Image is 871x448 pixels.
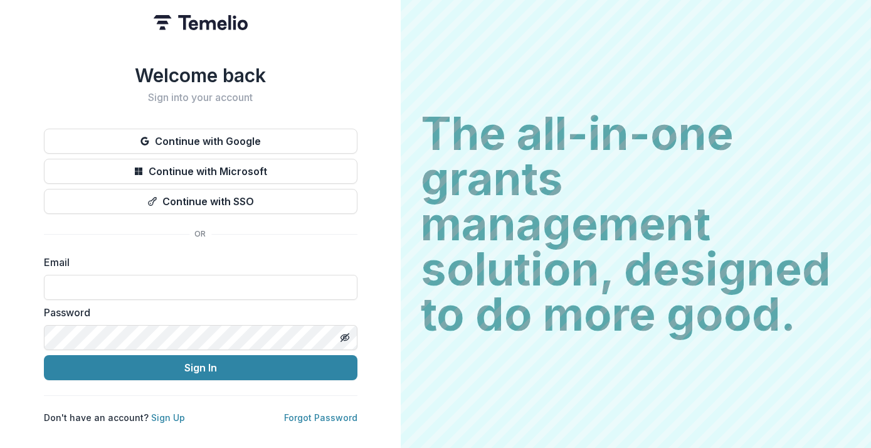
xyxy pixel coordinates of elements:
[44,305,350,320] label: Password
[335,328,355,348] button: Toggle password visibility
[44,189,357,214] button: Continue with SSO
[151,412,185,423] a: Sign Up
[44,92,357,104] h2: Sign into your account
[44,159,357,184] button: Continue with Microsoft
[44,64,357,87] h1: Welcome back
[44,255,350,270] label: Email
[44,129,357,154] button: Continue with Google
[284,412,357,423] a: Forgot Password
[44,355,357,380] button: Sign In
[154,15,248,30] img: Temelio
[44,411,185,424] p: Don't have an account?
